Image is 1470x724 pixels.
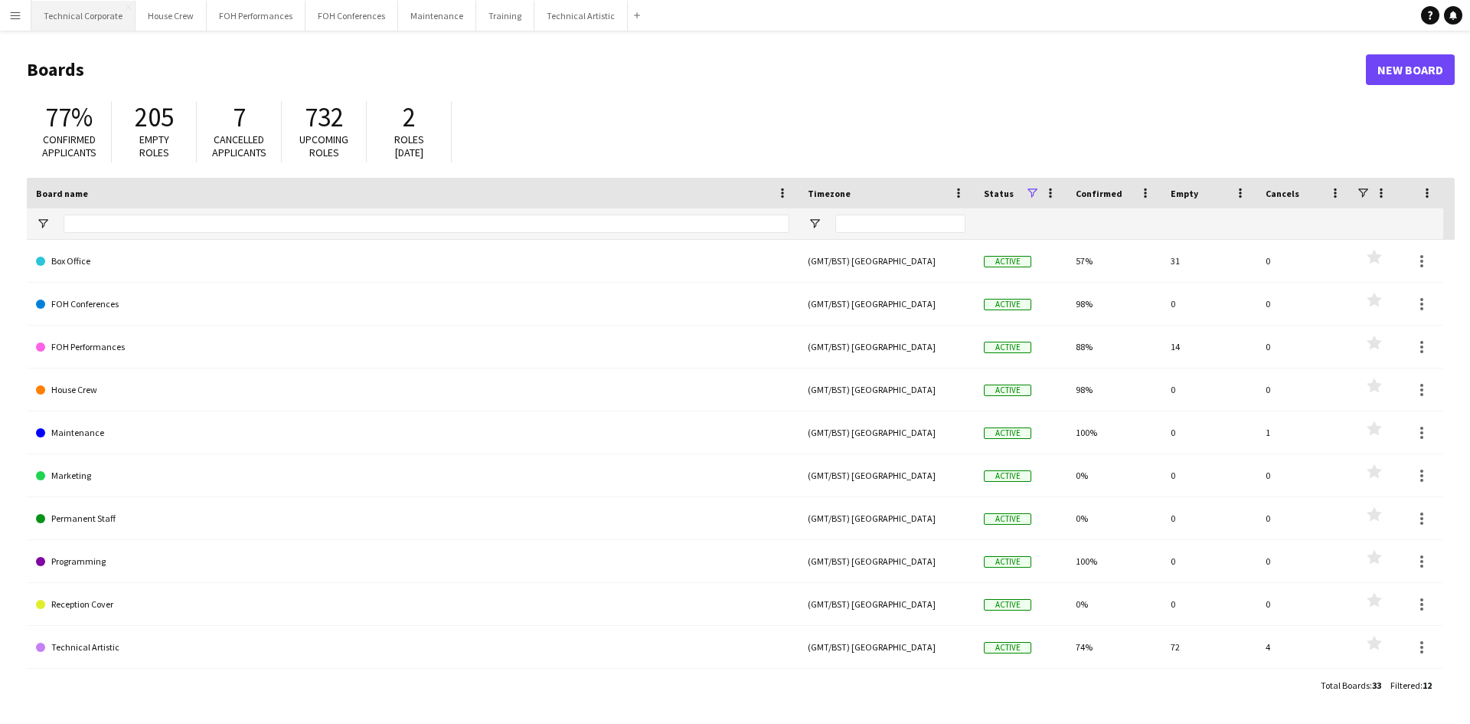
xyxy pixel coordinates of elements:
[135,100,174,134] span: 205
[476,1,534,31] button: Training
[1067,369,1161,411] div: 98%
[233,100,246,134] span: 7
[207,1,305,31] button: FOH Performances
[1372,680,1381,691] span: 33
[984,342,1031,353] span: Active
[36,669,789,712] a: Technical Corporate
[799,626,975,668] div: (GMT/BST) [GEOGRAPHIC_DATA]
[36,326,789,369] a: FOH Performances
[36,283,789,326] a: FOH Conferences
[1321,680,1370,691] span: Total Boards
[1161,540,1256,582] div: 0
[984,256,1031,267] span: Active
[36,188,88,199] span: Board name
[64,215,789,233] input: Board name Filter Input
[1067,583,1161,625] div: 0%
[36,369,789,411] a: House Crew
[1161,454,1256,496] div: 0
[1161,411,1256,454] div: 0
[1256,283,1351,325] div: 0
[1256,497,1351,539] div: 0
[1067,283,1161,325] div: 98%
[984,599,1031,611] span: Active
[36,583,789,626] a: Reception Cover
[27,58,1366,81] h1: Boards
[808,217,822,231] button: Open Filter Menu
[835,215,965,233] input: Timezone Filter Input
[36,240,789,283] a: Box Office
[1256,326,1351,368] div: 0
[45,100,93,134] span: 77%
[36,454,789,497] a: Marketing
[984,299,1031,310] span: Active
[1067,240,1161,282] div: 57%
[1256,454,1351,496] div: 0
[1161,497,1256,539] div: 0
[136,1,207,31] button: House Crew
[1390,680,1420,691] span: Filtered
[1161,369,1256,411] div: 0
[1067,454,1161,496] div: 0%
[1256,540,1351,582] div: 0
[305,100,344,134] span: 732
[36,626,789,669] a: Technical Artistic
[1067,540,1161,582] div: 100%
[1256,626,1351,668] div: 4
[1423,680,1432,691] span: 12
[36,217,50,231] button: Open Filter Menu
[1076,188,1122,199] span: Confirmed
[1366,54,1455,85] a: New Board
[808,188,851,199] span: Timezone
[984,385,1031,396] span: Active
[799,240,975,282] div: (GMT/BST) [GEOGRAPHIC_DATA]
[984,188,1014,199] span: Status
[1256,583,1351,625] div: 0
[1067,497,1161,539] div: 0%
[1256,411,1351,454] div: 1
[1266,188,1299,199] span: Cancels
[799,411,975,454] div: (GMT/BST) [GEOGRAPHIC_DATA]
[984,428,1031,439] span: Active
[1161,626,1256,668] div: 72
[1067,669,1161,711] div: 62%
[984,513,1031,525] span: Active
[799,540,975,582] div: (GMT/BST) [GEOGRAPHIC_DATA]
[36,411,789,454] a: Maintenance
[1321,670,1381,700] div: :
[1171,188,1198,199] span: Empty
[1161,326,1256,368] div: 14
[139,133,169,159] span: Empty roles
[1161,669,1256,711] div: 88
[799,369,975,411] div: (GMT/BST) [GEOGRAPHIC_DATA]
[984,556,1031,568] span: Active
[1067,411,1161,454] div: 100%
[403,100,416,134] span: 2
[212,133,266,159] span: Cancelled applicants
[1161,583,1256,625] div: 0
[36,497,789,540] a: Permanent Staff
[799,583,975,625] div: (GMT/BST) [GEOGRAPHIC_DATA]
[1161,240,1256,282] div: 31
[799,454,975,496] div: (GMT/BST) [GEOGRAPHIC_DATA]
[36,540,789,583] a: Programming
[305,1,398,31] button: FOH Conferences
[984,642,1031,654] span: Active
[799,669,975,711] div: (GMT/BST) [GEOGRAPHIC_DATA]
[1161,283,1256,325] div: 0
[299,133,348,159] span: Upcoming roles
[799,326,975,368] div: (GMT/BST) [GEOGRAPHIC_DATA]
[984,470,1031,482] span: Active
[1067,326,1161,368] div: 88%
[1256,240,1351,282] div: 0
[799,497,975,539] div: (GMT/BST) [GEOGRAPHIC_DATA]
[1256,369,1351,411] div: 0
[398,1,476,31] button: Maintenance
[799,283,975,325] div: (GMT/BST) [GEOGRAPHIC_DATA]
[42,133,96,159] span: Confirmed applicants
[31,1,136,31] button: Technical Corporate
[1256,669,1351,711] div: 2
[394,133,424,159] span: Roles [DATE]
[1067,626,1161,668] div: 74%
[1390,670,1432,700] div: :
[534,1,628,31] button: Technical Artistic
